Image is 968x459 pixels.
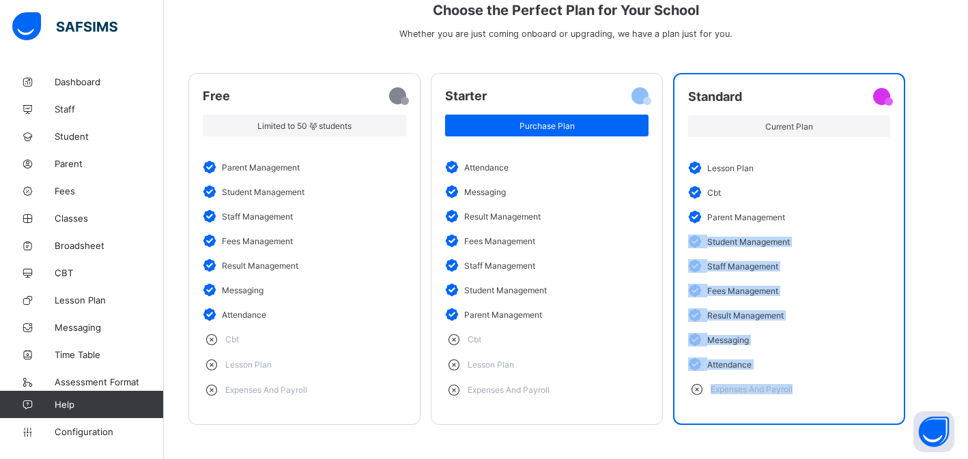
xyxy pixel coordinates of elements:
img: verified.b9ffe264746c94893b44ba626f0eaec6.svg [203,308,222,321]
img: verified.b9ffe264746c94893b44ba626f0eaec6.svg [203,283,222,297]
li: attendance [688,352,890,376]
img: verified.b9ffe264746c94893b44ba626f0eaec6.svg [688,161,707,175]
li: student management [203,179,406,204]
span: Current Plan [698,121,880,132]
img: verified.b9ffe264746c94893b44ba626f0eaec6.svg [445,258,464,272]
img: verified.b9ffe264746c94893b44ba626f0eaec6.svg [203,209,222,223]
li: student management [688,229,890,254]
li: parent management [688,205,890,229]
img: safsims [12,12,117,41]
span: starter [445,89,487,103]
span: Staff [55,104,164,115]
li: cbt [445,327,649,352]
span: Whether you are just coming onboard or upgrading, we have a plan just for you. [399,29,732,39]
span: Dashboard [55,76,164,87]
li: fees management [445,228,649,253]
img: verified.b9ffe264746c94893b44ba626f0eaec6.svg [688,333,707,346]
span: Student [55,131,164,142]
img: verified.b9ffe264746c94893b44ba626f0eaec6.svg [203,185,222,198]
span: Fees [55,186,164,196]
li: lesson plan [203,352,406,377]
img: verified.b9ffe264746c94893b44ba626f0eaec6.svg [688,186,707,199]
span: Messaging [55,322,164,333]
img: verified.b9ffe264746c94893b44ba626f0eaec6.svg [203,258,222,272]
img: verified.b9ffe264746c94893b44ba626f0eaec6.svg [445,283,464,297]
img: verified.b9ffe264746c94893b44ba626f0eaec6.svg [445,308,464,321]
img: verified.b9ffe264746c94893b44ba626f0eaec6.svg [688,235,707,248]
li: lesson plan [688,156,890,180]
span: Time Table [55,349,164,360]
li: parent management [445,302,649,327]
span: free [203,89,230,103]
img: verified.b9ffe264746c94893b44ba626f0eaec6.svg [688,357,707,371]
li: result management [688,303,890,327]
li: result management [445,204,649,228]
li: messaging [445,179,649,204]
img: verified.b9ffe264746c94893b44ba626f0eaec6.svg [445,209,464,223]
li: parent management [203,155,406,179]
img: verified.b9ffe264746c94893b44ba626f0eaec6.svg [688,308,707,322]
li: attendance [203,302,406,327]
span: Parent [55,158,164,169]
span: Classes [55,213,164,224]
img: verified.b9ffe264746c94893b44ba626f0eaec6.svg [445,160,464,174]
li: staff management [203,204,406,228]
span: Choose the Perfect Plan for Your School [188,2,943,18]
li: expenses and payroll [203,377,406,402]
img: verified.b9ffe264746c94893b44ba626f0eaec6.svg [445,234,464,248]
li: expenses and payroll [688,376,890,402]
img: verified.b9ffe264746c94893b44ba626f0eaec6.svg [203,160,222,174]
li: cbt [203,327,406,352]
li: staff management [688,254,890,278]
span: standard [688,89,742,104]
img: verified.b9ffe264746c94893b44ba626f0eaec6.svg [203,234,222,248]
span: Purchase Plan [455,121,638,131]
li: student management [445,278,649,302]
li: messaging [203,278,406,302]
img: verified.b9ffe264746c94893b44ba626f0eaec6.svg [688,210,707,224]
span: Limited to 50 students [213,121,396,131]
li: fees management [688,278,890,303]
span: Lesson Plan [55,295,164,306]
img: verified.b9ffe264746c94893b44ba626f0eaec6.svg [688,259,707,273]
li: fees management [203,228,406,253]
span: Broadsheet [55,240,164,251]
span: Configuration [55,426,163,437]
img: verified.b9ffe264746c94893b44ba626f0eaec6.svg [445,185,464,198]
span: Assessment Format [55,376,164,387]
li: staff management [445,253,649,278]
button: Open asap [913,411,954,452]
li: messaging [688,327,890,352]
li: expenses and payroll [445,377,649,402]
li: lesson plan [445,352,649,377]
li: result management [203,253,406,278]
li: cbt [688,180,890,205]
img: verified.b9ffe264746c94893b44ba626f0eaec6.svg [688,284,707,297]
span: CBT [55,267,164,278]
span: Help [55,399,163,410]
li: attendance [445,155,649,179]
